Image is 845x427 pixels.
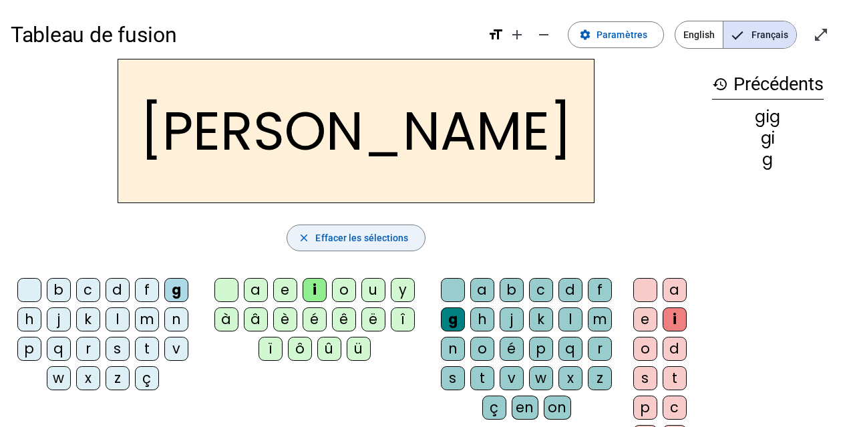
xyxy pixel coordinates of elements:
div: l [106,307,130,331]
div: j [47,307,71,331]
div: o [332,278,356,302]
div: ï [259,337,283,361]
div: ç [135,366,159,390]
div: â [244,307,268,331]
button: Augmenter la taille de la police [504,21,530,48]
button: Paramètres [568,21,664,48]
div: u [361,278,385,302]
div: p [633,396,657,420]
button: Diminuer la taille de la police [530,21,557,48]
div: f [588,278,612,302]
div: c [663,396,687,420]
span: Paramètres [597,27,647,43]
mat-icon: close [298,232,310,244]
mat-icon: history [712,76,728,92]
div: i [303,278,327,302]
div: b [500,278,524,302]
mat-icon: format_size [488,27,504,43]
div: on [544,396,571,420]
div: a [663,278,687,302]
div: d [106,278,130,302]
div: û [317,337,341,361]
span: English [675,21,723,48]
div: n [441,337,465,361]
div: s [633,366,657,390]
div: é [500,337,524,361]
h3: Précédents [712,69,824,100]
div: x [558,366,582,390]
div: f [135,278,159,302]
span: Français [723,21,796,48]
div: ç [482,396,506,420]
div: d [663,337,687,361]
div: j [500,307,524,331]
button: Entrer en plein écran [808,21,834,48]
div: d [558,278,582,302]
div: v [500,366,524,390]
div: à [214,307,238,331]
mat-icon: add [509,27,525,43]
div: w [47,366,71,390]
div: gig [712,109,824,125]
div: t [470,366,494,390]
div: r [76,337,100,361]
div: s [441,366,465,390]
h1: Tableau de fusion [11,13,477,56]
div: en [512,396,538,420]
div: è [273,307,297,331]
div: c [529,278,553,302]
div: n [164,307,188,331]
div: o [633,337,657,361]
div: g [712,152,824,168]
div: z [106,366,130,390]
div: a [470,278,494,302]
h2: [PERSON_NAME] [118,59,595,203]
div: e [633,307,657,331]
div: t [663,366,687,390]
mat-icon: remove [536,27,552,43]
div: s [106,337,130,361]
div: î [391,307,415,331]
div: w [529,366,553,390]
div: h [470,307,494,331]
div: q [558,337,582,361]
div: i [663,307,687,331]
div: ü [347,337,371,361]
div: p [529,337,553,361]
div: g [441,307,465,331]
div: k [76,307,100,331]
div: y [391,278,415,302]
div: z [588,366,612,390]
span: Effacer les sélections [315,230,408,246]
mat-icon: open_in_full [813,27,829,43]
mat-button-toggle-group: Language selection [675,21,797,49]
div: t [135,337,159,361]
div: l [558,307,582,331]
div: r [588,337,612,361]
div: c [76,278,100,302]
div: q [47,337,71,361]
div: a [244,278,268,302]
div: b [47,278,71,302]
div: p [17,337,41,361]
div: ô [288,337,312,361]
div: ê [332,307,356,331]
div: g [164,278,188,302]
div: é [303,307,327,331]
mat-icon: settings [579,29,591,41]
div: gi [712,130,824,146]
button: Effacer les sélections [287,225,425,251]
div: x [76,366,100,390]
div: o [470,337,494,361]
div: v [164,337,188,361]
div: m [588,307,612,331]
div: k [529,307,553,331]
div: m [135,307,159,331]
div: ë [361,307,385,331]
div: h [17,307,41,331]
div: e [273,278,297,302]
